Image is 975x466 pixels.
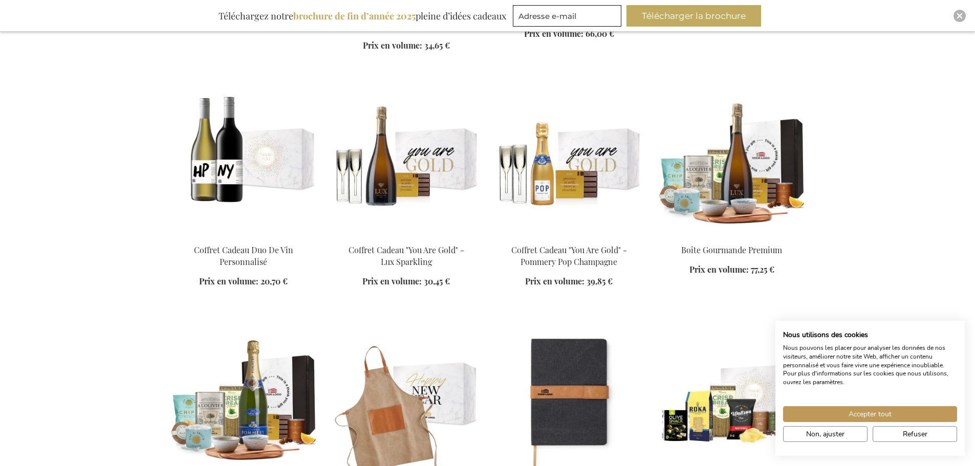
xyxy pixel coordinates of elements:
img: Premium Gourmet Box [659,92,805,235]
button: Refuser tous les cookies [873,426,957,442]
span: 34,65 € [424,40,450,51]
span: 20,70 € [261,276,288,286]
span: Prix en volume: [199,276,258,286]
span: 77,25 € [751,264,774,275]
b: brochure de fin d’année 2025 [293,10,416,22]
span: Prix en volume: [524,28,583,39]
img: You Are Gold Gift Box - Lux Sparkling [333,92,480,235]
img: Coffret Cadeau "You Are Gold" - Pommery Pop Champagne [496,92,642,235]
a: Coffret Cadeau "You Are Gold" - Lux Sparkling [349,245,464,267]
div: Close [954,10,966,22]
a: Personalised Wine Duo Gift Box [170,231,317,241]
a: Prix en volume: 30,45 € [362,276,450,287]
span: 66,00 € [586,28,614,39]
img: Close [957,13,963,19]
a: Prix en volume: 34,65 € [363,40,450,52]
a: Prix en volume: 66,00 € [524,28,614,40]
p: Nous pouvons les placer pour analyser les données de nos visiteurs, améliorer notre site Web, aff... [783,344,957,387]
a: Prix en volume: 77,25 € [689,264,774,276]
span: Accepter tout [849,409,892,419]
a: Premium Gourmet Box [659,231,805,241]
span: Prix en volume: [525,276,584,286]
a: Coffret Cadeau "You Are Gold" - Pommery Pop Champagne [511,245,627,267]
span: Prix en volume: [362,276,422,286]
a: You Are Gold Gift Box - Lux Sparkling [333,231,480,241]
button: Ajustez les préférences de cookie [783,426,868,442]
a: Prix en volume: 39,85 € [525,276,613,287]
span: Prix en volume: [363,40,422,51]
a: Prix en volume: 20,70 € [199,276,288,287]
button: Télécharger la brochure [626,5,761,27]
div: Téléchargez notre pleine d’idées cadeaux [214,5,511,27]
form: marketing offers and promotions [513,5,624,30]
a: Coffret Cadeau Duo De Vin Personnalisé [194,245,293,267]
span: Refuser [903,429,927,439]
img: Personalised Wine Duo Gift Box [170,92,317,235]
span: Non, ajuster [806,429,844,439]
input: Adresse e-mail [513,5,621,27]
span: Prix en volume: [689,264,749,275]
a: Boîte Gourmande Premium [681,245,782,255]
h2: Nous utilisons des cookies [783,330,957,340]
span: 39,85 € [587,276,613,286]
span: 30,45 € [424,276,450,286]
button: Accepter tous les cookies [783,406,957,422]
a: Coffret Cadeau "You Are Gold" - Pommery Pop Champagne [496,231,642,241]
